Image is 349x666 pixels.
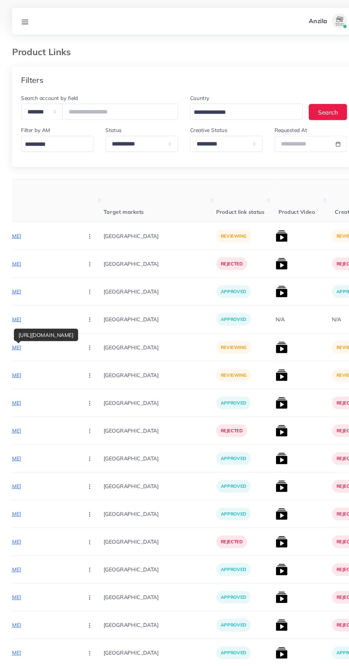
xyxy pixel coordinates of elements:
[261,429,273,440] img: list product video
[98,321,205,337] p: [GEOGRAPHIC_DATA]
[98,479,205,495] p: [GEOGRAPHIC_DATA]
[315,481,344,493] p: rejected
[98,637,205,653] p: [GEOGRAPHIC_DATA]
[315,218,348,230] p: reviewing
[205,297,238,309] p: approved
[293,99,329,114] button: Search
[315,299,323,306] div: N/A
[98,453,205,469] p: [GEOGRAPHIC_DATA]
[181,101,278,112] input: Search for option
[261,482,273,493] img: list product video
[261,350,273,361] img: list product video
[315,613,348,625] p: approved
[261,587,273,598] img: list product video
[315,587,344,599] p: rejected
[315,270,348,282] p: approved
[98,348,205,364] p: [GEOGRAPHIC_DATA]
[261,534,273,546] img: list product video
[205,481,238,493] p: approved
[261,613,273,625] img: list product video
[205,613,238,625] p: approved
[13,312,74,323] div: [URL][DOMAIN_NAME]
[205,323,238,335] p: reviewing
[205,376,238,388] p: approved
[98,198,136,204] span: Target markets
[315,455,344,467] p: rejected
[261,376,273,388] img: list product video
[98,585,205,601] p: [GEOGRAPHIC_DATA]
[315,323,348,335] p: reviewing
[261,455,273,467] img: list product video
[315,560,344,572] p: rejected
[205,560,238,572] p: approved
[260,120,291,127] label: Requested At
[264,198,299,204] span: Product Video
[98,268,205,284] p: [GEOGRAPHIC_DATA]
[261,299,270,306] div: N/A
[20,89,74,96] label: Search account by field
[98,427,205,443] p: [GEOGRAPHIC_DATA]
[261,324,273,335] img: list product video
[205,639,234,651] p: rejected
[205,218,238,230] p: reviewing
[315,534,344,546] p: rejected
[180,98,287,113] div: Search for option
[98,295,205,311] p: [GEOGRAPHIC_DATA]
[98,242,205,258] p: [GEOGRAPHIC_DATA]
[315,244,344,256] p: rejected
[205,587,238,599] p: approved
[205,244,234,256] p: rejected
[315,429,344,441] p: rejected
[205,429,238,441] p: approved
[315,402,344,414] p: rejected
[205,455,238,467] p: approved
[205,534,238,546] p: approved
[315,376,344,388] p: rejected
[180,120,215,127] label: Creative Status
[289,13,332,27] a: Anzilaavatar
[98,611,205,627] p: [GEOGRAPHIC_DATA]
[98,216,205,232] p: [GEOGRAPHIC_DATA]
[261,640,273,651] img: list product video
[21,132,84,143] input: Search for option
[98,532,205,548] p: [GEOGRAPHIC_DATA]
[205,198,251,204] span: Product link status
[205,402,234,414] p: rejected
[205,350,238,362] p: reviewing
[315,13,329,27] img: avatar
[293,16,310,24] p: Anzila
[315,508,344,520] p: rejected
[261,508,273,519] img: list product video
[261,244,273,256] img: list product video
[315,350,348,362] p: reviewing
[261,403,273,414] img: list product video
[20,72,41,80] h4: Filters
[205,508,234,520] p: rejected
[98,400,205,416] p: [GEOGRAPHIC_DATA]
[261,271,273,282] img: list product video
[20,129,89,144] div: Search for option
[11,44,73,54] h3: Product Links
[98,506,205,522] p: [GEOGRAPHIC_DATA]
[100,120,115,127] label: Status
[261,218,273,229] img: list product video
[20,120,48,127] label: Filter by AM
[205,270,238,282] p: approved
[261,561,273,572] img: list product video
[98,558,205,574] p: [GEOGRAPHIC_DATA]
[180,89,198,96] label: Country
[98,374,205,390] p: [GEOGRAPHIC_DATA]
[315,639,344,651] p: rejected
